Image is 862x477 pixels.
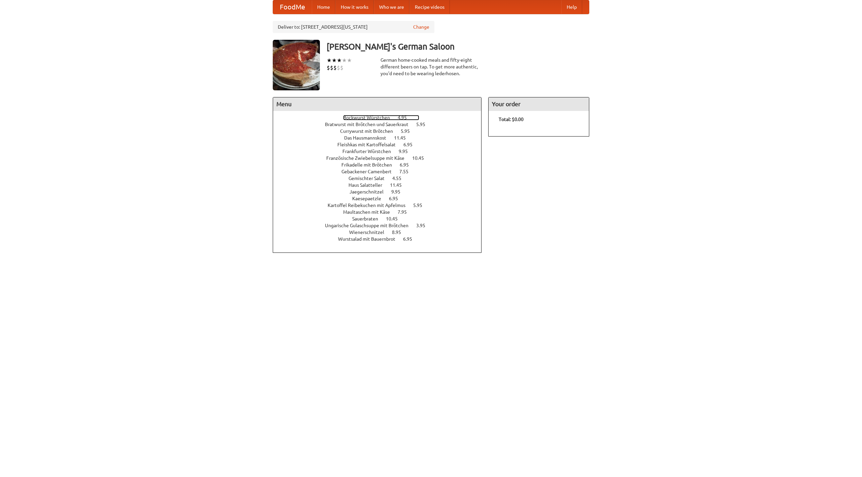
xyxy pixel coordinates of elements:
[328,203,412,208] span: Kartoffel Reibekuchen mit Apfelmus
[386,216,404,221] span: 10.45
[416,122,432,127] span: 5.95
[489,97,589,111] h4: Your order
[327,40,589,53] h3: [PERSON_NAME]'s German Saloon
[412,155,431,161] span: 10.45
[343,209,419,215] a: Maultaschen mit Käse 7.95
[349,176,391,181] span: Gemischter Salat
[349,230,391,235] span: Wienerschnitzel
[337,64,340,71] li: $
[352,196,388,201] span: Kaesepaetzle
[349,230,413,235] a: Wienerschnitzel 8.95
[349,176,414,181] a: Gemischter Salat 4.55
[343,209,397,215] span: Maultaschen mit Käse
[342,149,398,154] span: Frankfurter Würstchen
[350,189,413,195] a: Jaegerschnitzel 9.95
[273,0,312,14] a: FoodMe
[338,236,402,242] span: Wurstsalad mit Bauernbrot
[352,216,410,221] a: Sauerbraten 10.45
[340,128,400,134] span: Currywurst mit Brötchen
[273,21,434,33] div: Deliver to: [STREET_ADDRESS][US_STATE]
[352,196,410,201] a: Kaesepaetzle 6.95
[330,64,333,71] li: $
[392,230,408,235] span: 8.95
[328,203,435,208] a: Kartoffel Reibekuchen mit Apfelmus 5.95
[416,223,432,228] span: 3.95
[340,128,422,134] a: Currywurst mit Brötchen 5.95
[325,122,438,127] a: Bratwurst mit Brötchen und Sauerkraut 5.95
[394,135,412,141] span: 11.45
[349,182,389,188] span: Haus Salatteller
[390,182,408,188] span: 11.45
[391,189,407,195] span: 9.95
[399,169,415,174] span: 7.55
[352,216,385,221] span: Sauerbraten
[326,155,411,161] span: Französische Zwiebelsuppe mit Käse
[335,0,374,14] a: How it works
[340,64,343,71] li: $
[332,57,337,64] li: ★
[327,64,330,71] li: $
[325,223,438,228] a: Ungarische Gulaschsuppe mit Brötchen 3.95
[350,189,390,195] span: Jaegerschnitzel
[337,57,342,64] li: ★
[333,64,337,71] li: $
[342,57,347,64] li: ★
[398,209,413,215] span: 7.95
[273,97,481,111] h4: Menu
[341,169,398,174] span: Gebackener Camenbert
[399,149,415,154] span: 9.95
[327,57,332,64] li: ★
[343,115,397,120] span: Bockwurst Würstchen
[325,223,415,228] span: Ungarische Gulaschsuppe mit Brötchen
[326,155,436,161] a: Französische Zwiebelsuppe mit Käse 10.45
[349,182,414,188] a: Haus Salatteller 11.45
[325,122,415,127] span: Bratwurst mit Brötchen und Sauerkraut
[374,0,409,14] a: Who we are
[312,0,335,14] a: Home
[401,128,417,134] span: 5.95
[409,0,450,14] a: Recipe videos
[398,115,413,120] span: 4.95
[342,149,420,154] a: Frankfurter Würstchen 9.95
[337,142,402,147] span: Fleishkas mit Kartoffelsalat
[392,176,408,181] span: 4.55
[341,162,421,168] a: Frikadelle mit Brötchen 6.95
[344,135,393,141] span: Das Hausmannskost
[389,196,405,201] span: 6.95
[561,0,582,14] a: Help
[413,24,429,30] a: Change
[341,162,399,168] span: Frikadelle mit Brötchen
[499,117,524,122] b: Total: $0.00
[341,169,421,174] a: Gebackener Camenbert 7.55
[337,142,425,147] a: Fleishkas mit Kartoffelsalat 6.95
[413,203,429,208] span: 5.95
[344,135,418,141] a: Das Hausmannskost 11.45
[403,142,419,147] span: 6.95
[343,115,419,120] a: Bockwurst Würstchen 4.95
[347,57,352,64] li: ★
[403,236,419,242] span: 6.95
[380,57,482,77] div: German home-cooked meals and fifty-eight different beers on tap. To get more authentic, you'd nee...
[273,40,320,90] img: angular.jpg
[338,236,425,242] a: Wurstsalad mit Bauernbrot 6.95
[400,162,416,168] span: 6.95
